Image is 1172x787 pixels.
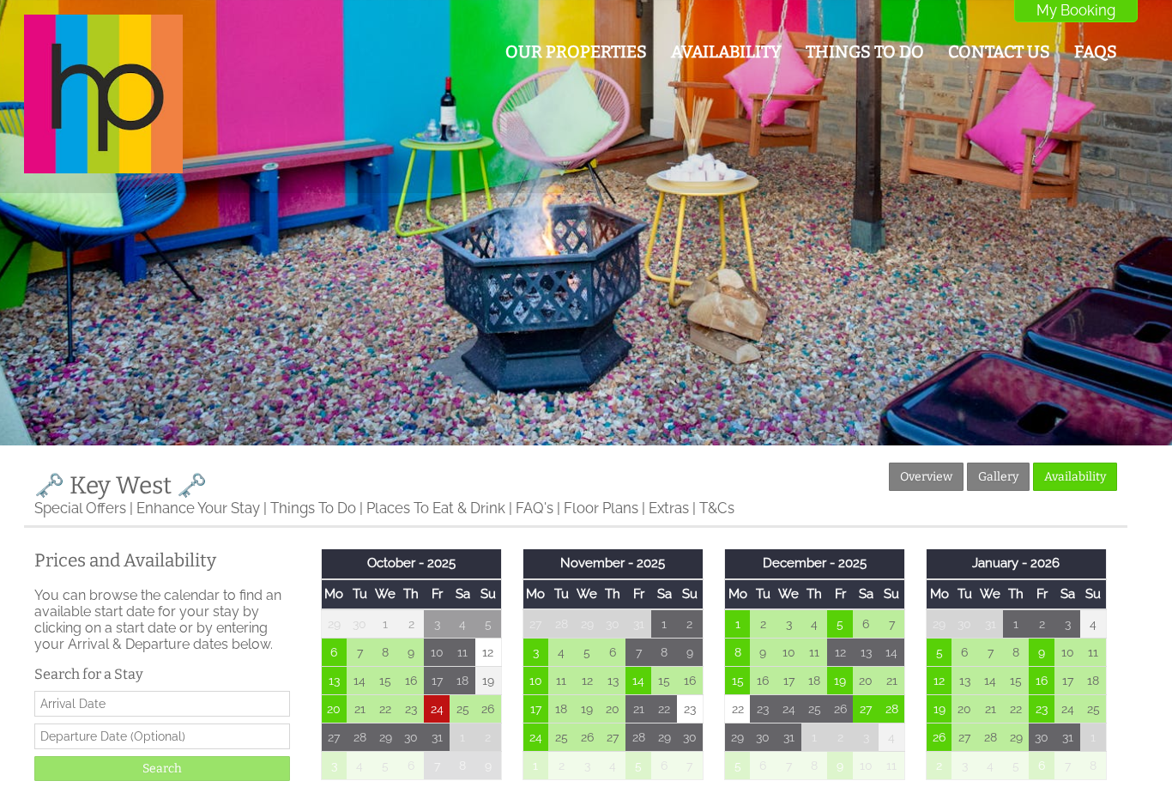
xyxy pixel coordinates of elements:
td: 19 [926,694,951,723]
th: Th [398,579,424,609]
a: FAQ's [516,499,553,517]
a: Enhance Your Stay [136,499,260,517]
td: 14 [347,666,372,694]
td: 23 [1029,694,1054,723]
td: 27 [321,723,347,751]
td: 14 [879,638,904,666]
th: November - 2025 [523,549,703,578]
td: 6 [651,751,677,779]
td: 7 [776,751,801,779]
th: Th [600,579,625,609]
a: Prices and Availability [34,549,290,572]
td: 6 [750,751,776,779]
td: 10 [424,638,450,666]
th: Th [1003,579,1029,609]
td: 4 [1080,609,1106,639]
td: 26 [926,723,951,751]
th: Su [879,579,904,609]
td: 3 [776,609,801,639]
td: 1 [1080,723,1106,751]
td: 4 [600,751,625,779]
td: 18 [1080,666,1106,694]
td: 28 [548,609,574,639]
td: 15 [372,666,398,694]
td: 30 [951,609,977,639]
td: 17 [424,666,450,694]
td: 5 [926,638,951,666]
td: 12 [574,666,600,694]
td: 30 [1029,723,1054,751]
td: 2 [475,723,501,751]
td: 13 [853,638,879,666]
td: 27 [853,694,879,723]
td: 4 [801,609,827,639]
td: 6 [1029,751,1054,779]
td: 30 [600,609,625,639]
th: Mo [724,579,750,609]
td: 28 [977,723,1003,751]
td: 25 [801,694,827,723]
td: 29 [724,723,750,751]
td: 15 [724,666,750,694]
td: 2 [548,751,574,779]
td: 11 [548,666,574,694]
th: Tu [750,579,776,609]
td: 4 [450,609,475,639]
td: 31 [776,723,801,751]
td: 5 [475,609,501,639]
td: 9 [1029,638,1054,666]
td: 12 [827,638,853,666]
td: 4 [977,751,1003,779]
td: 30 [677,723,703,751]
td: 6 [951,638,977,666]
th: Mo [321,579,347,609]
td: 1 [372,609,398,639]
td: 19 [827,666,853,694]
td: 6 [600,638,625,666]
td: 7 [1054,751,1080,779]
td: 13 [951,666,977,694]
td: 1 [1003,609,1029,639]
td: 11 [1080,638,1106,666]
td: 9 [827,751,853,779]
a: 🗝️ Key West 🗝️ [34,471,207,499]
td: 27 [951,723,977,751]
td: 29 [372,723,398,751]
td: 31 [977,609,1003,639]
td: 22 [724,694,750,723]
td: 16 [398,666,424,694]
td: 12 [926,666,951,694]
td: 2 [1029,609,1054,639]
td: 4 [347,751,372,779]
td: 3 [951,751,977,779]
td: 1 [523,751,548,779]
input: Search [34,756,290,781]
td: 19 [475,666,501,694]
a: Contact Us [948,42,1050,62]
td: 16 [1029,666,1054,694]
td: 4 [548,638,574,666]
td: 5 [625,751,651,779]
a: Overview [889,463,964,491]
td: 26 [475,694,501,723]
td: 8 [450,751,475,779]
th: Fr [625,579,651,609]
a: Availability [1033,463,1117,491]
td: 27 [600,723,625,751]
td: 26 [827,694,853,723]
td: 6 [853,609,879,639]
td: 10 [776,638,801,666]
th: Tu [951,579,977,609]
th: We [372,579,398,609]
td: 19 [574,694,600,723]
td: 8 [724,638,750,666]
td: 10 [853,751,879,779]
td: 31 [424,723,450,751]
td: 5 [372,751,398,779]
th: December - 2025 [724,549,904,578]
td: 2 [926,751,951,779]
td: 4 [879,723,904,751]
td: 2 [677,609,703,639]
td: 21 [977,694,1003,723]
